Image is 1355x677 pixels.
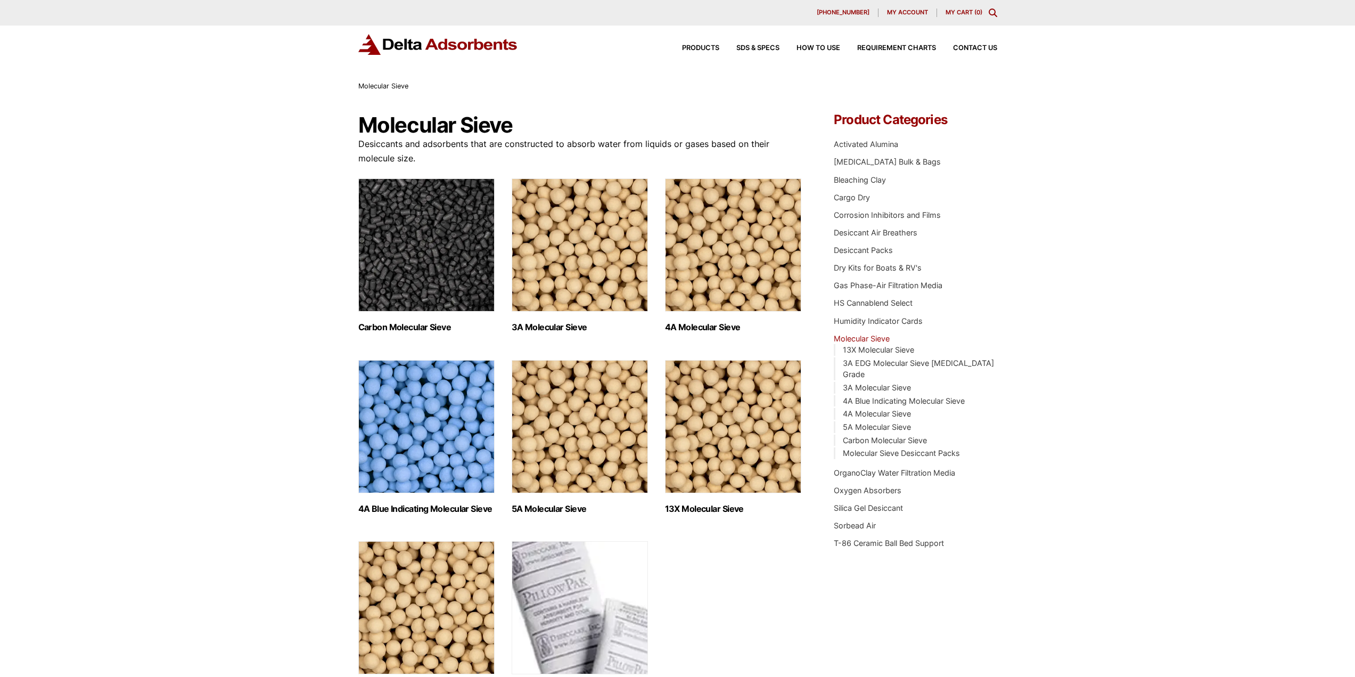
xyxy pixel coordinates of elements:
[358,360,495,514] a: Visit product category 4A Blue Indicating Molecular Sieve
[834,140,898,149] a: Activated Alumina
[834,157,941,166] a: [MEDICAL_DATA] Bulk & Bags
[843,358,994,379] a: 3A EDG Molecular Sieve [MEDICAL_DATA] Grade
[989,9,997,17] div: Toggle Modal Content
[358,504,495,514] h2: 4A Blue Indicating Molecular Sieve
[719,45,779,52] a: SDS & SPECS
[358,541,495,674] img: 3A EDG Molecular Sieve Ethanol Grade
[834,175,886,184] a: Bleaching Clay
[834,334,890,343] a: Molecular Sieve
[665,178,801,332] a: Visit product category 4A Molecular Sieve
[358,178,495,312] img: Carbon Molecular Sieve
[834,281,942,290] a: Gas Phase-Air Filtration Media
[834,263,922,272] a: Dry Kits for Boats & RV's
[834,468,955,477] a: OrganoClay Water Filtration Media
[512,360,648,514] a: Visit product category 5A Molecular Sieve
[512,360,648,493] img: 5A Molecular Sieve
[665,360,801,514] a: Visit product category 13X Molecular Sieve
[512,322,648,332] h2: 3A Molecular Sieve
[953,45,997,52] span: Contact Us
[682,45,719,52] span: Products
[834,228,917,237] a: Desiccant Air Breathers
[946,9,982,16] a: My Cart (0)
[358,322,495,332] h2: Carbon Molecular Sieve
[808,9,878,17] a: [PHONE_NUMBER]
[936,45,997,52] a: Contact Us
[843,345,914,354] a: 13X Molecular Sieve
[817,10,869,15] span: [PHONE_NUMBER]
[512,504,648,514] h2: 5A Molecular Sieve
[834,316,923,325] a: Humidity Indicator Cards
[887,10,928,15] span: My account
[736,45,779,52] span: SDS & SPECS
[834,503,903,512] a: Silica Gel Desiccant
[857,45,936,52] span: Requirement Charts
[834,486,901,495] a: Oxygen Absorbers
[834,539,944,548] a: T-86 Ceramic Ball Bed Support
[834,521,876,530] a: Sorbead Air
[834,298,913,307] a: HS Cannablend Select
[512,178,648,312] img: 3A Molecular Sieve
[796,45,840,52] span: How to Use
[358,137,802,166] p: Desiccants and adsorbents that are constructed to absorb water from liquids or gases based on the...
[779,45,840,52] a: How to Use
[512,541,648,674] img: Molecular Sieve Desiccant Packs
[665,504,801,514] h2: 13X Molecular Sieve
[665,178,801,312] img: 4A Molecular Sieve
[834,210,941,219] a: Corrosion Inhibitors and Films
[976,9,980,16] span: 0
[843,436,927,445] a: Carbon Molecular Sieve
[843,448,960,458] a: Molecular Sieve Desiccant Packs
[843,383,911,392] a: 3A Molecular Sieve
[843,422,911,431] a: 5A Molecular Sieve
[878,9,937,17] a: My account
[834,113,997,126] h4: Product Categories
[834,246,893,255] a: Desiccant Packs
[358,34,518,55] img: Delta Adsorbents
[358,82,408,90] span: Molecular Sieve
[843,409,911,418] a: 4A Molecular Sieve
[358,360,495,493] img: 4A Blue Indicating Molecular Sieve
[834,193,870,202] a: Cargo Dry
[665,360,801,493] img: 13X Molecular Sieve
[358,113,802,137] h1: Molecular Sieve
[358,178,495,332] a: Visit product category Carbon Molecular Sieve
[512,178,648,332] a: Visit product category 3A Molecular Sieve
[665,45,719,52] a: Products
[843,396,965,405] a: 4A Blue Indicating Molecular Sieve
[665,322,801,332] h2: 4A Molecular Sieve
[840,45,936,52] a: Requirement Charts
